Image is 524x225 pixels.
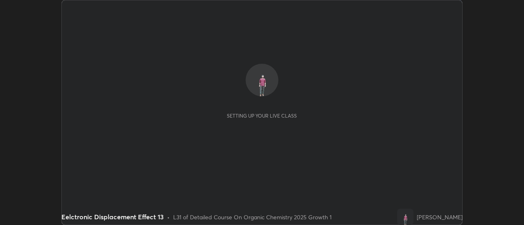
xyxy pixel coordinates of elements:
[227,113,297,119] div: Setting up your live class
[173,213,332,221] div: L31 of Detailed Course On Organic Chemistry 2025 Growth 1
[397,209,413,225] img: 807bcb3d27944c288ab7064a26e4c203.png
[167,213,170,221] div: •
[246,64,278,96] img: 807bcb3d27944c288ab7064a26e4c203.png
[417,213,463,221] div: [PERSON_NAME]
[61,212,164,222] div: Eelctronic Displacement Effect 13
